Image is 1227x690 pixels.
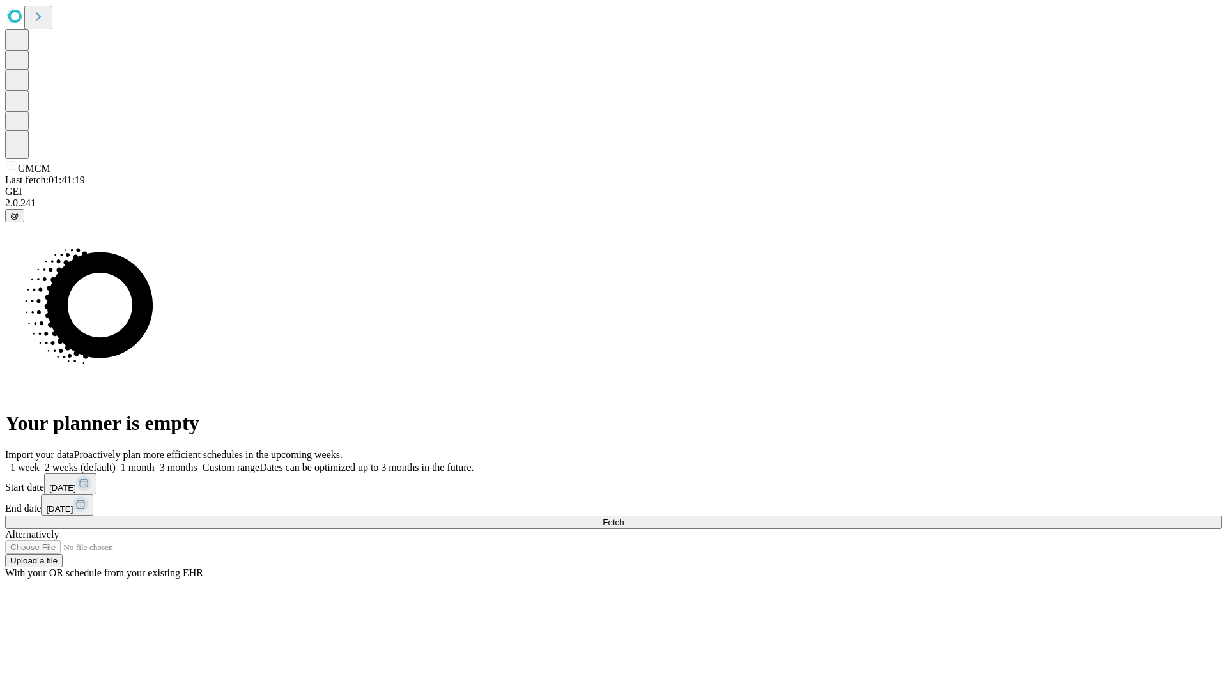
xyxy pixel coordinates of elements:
[259,462,474,473] span: Dates can be optimized up to 3 months in the future.
[5,197,1222,209] div: 2.0.241
[44,473,96,494] button: [DATE]
[5,473,1222,494] div: Start date
[18,163,50,174] span: GMCM
[603,517,624,527] span: Fetch
[41,494,93,516] button: [DATE]
[5,186,1222,197] div: GEI
[10,211,19,220] span: @
[160,462,197,473] span: 3 months
[203,462,259,473] span: Custom range
[121,462,155,473] span: 1 month
[5,516,1222,529] button: Fetch
[74,449,343,460] span: Proactively plan more efficient schedules in the upcoming weeks.
[46,504,73,514] span: [DATE]
[10,462,40,473] span: 1 week
[5,567,203,578] span: With your OR schedule from your existing EHR
[5,529,59,540] span: Alternatively
[5,209,24,222] button: @
[49,483,76,493] span: [DATE]
[5,554,63,567] button: Upload a file
[5,411,1222,435] h1: Your planner is empty
[5,494,1222,516] div: End date
[5,449,74,460] span: Import your data
[45,462,116,473] span: 2 weeks (default)
[5,174,85,185] span: Last fetch: 01:41:19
